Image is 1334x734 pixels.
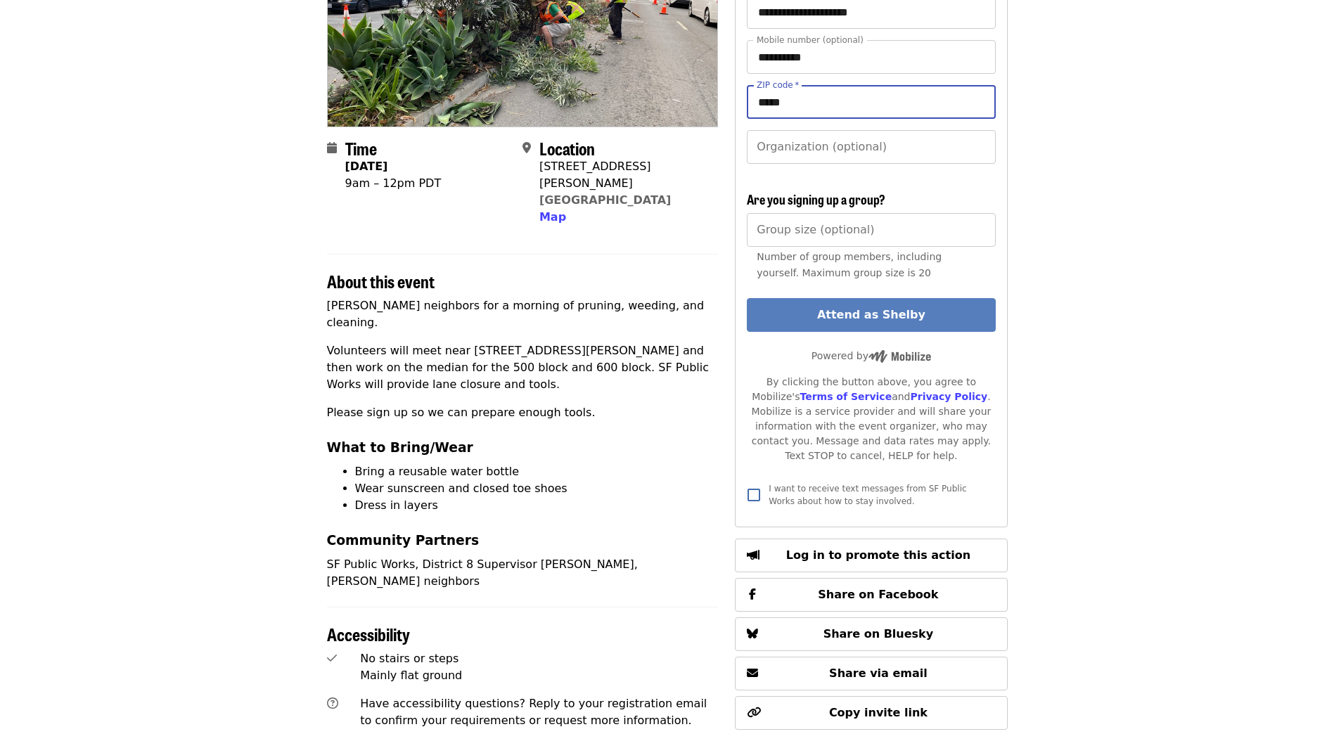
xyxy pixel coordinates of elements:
input: Organization (optional) [747,130,995,164]
button: Share on Facebook [735,578,1007,612]
span: Time [345,136,377,160]
span: Number of group members, including yourself. Maximum group size is 20 [757,251,942,278]
label: ZIP code [757,81,799,89]
button: Attend as Shelby [747,298,995,332]
button: Share on Bluesky [735,617,1007,651]
button: Copy invite link [735,696,1007,730]
p: SF Public Works, District 8 Supervisor [PERSON_NAME], [PERSON_NAME] neighbors [327,556,719,590]
img: Powered by Mobilize [868,350,931,363]
a: Terms of Service [800,391,892,402]
span: Share on Bluesky [823,627,934,640]
li: Wear sunscreen and closed toe shoes [355,480,719,497]
li: Dress in layers [355,497,719,514]
div: No stairs or steps [360,650,718,667]
span: Powered by [812,350,931,361]
label: Mobile number (optional) [757,36,864,44]
span: I want to receive text messages from SF Public Works about how to stay involved. [769,484,966,506]
i: check icon [327,652,337,665]
strong: [DATE] [345,160,388,173]
a: [GEOGRAPHIC_DATA] [539,193,671,207]
span: Have accessibility questions? Reply to your registration email to confirm your requirements or re... [360,697,707,727]
span: Share via email [829,667,928,680]
div: 9am – 12pm PDT [345,175,442,192]
p: Please sign up so we can prepare enough tools. [327,404,719,421]
span: About this event [327,269,435,293]
span: Map [539,210,566,224]
i: question-circle icon [327,697,338,710]
div: [STREET_ADDRESS][PERSON_NAME] [539,158,707,192]
p: [PERSON_NAME] neighbors for a morning of pruning, weeding, and cleaning. [327,297,719,331]
input: ZIP code [747,85,995,119]
span: Accessibility [327,622,410,646]
button: Map [539,209,566,226]
button: Share via email [735,657,1007,690]
span: Log in to promote this action [786,548,970,562]
div: By clicking the button above, you agree to Mobilize's and . Mobilize is a service provider and wi... [747,375,995,463]
h3: What to Bring/Wear [327,438,719,458]
span: Are you signing up a group? [747,190,885,208]
button: Log in to promote this action [735,539,1007,572]
input: Mobile number (optional) [747,40,995,74]
h3: Community Partners [327,531,719,550]
span: Location [539,136,595,160]
input: [object Object] [747,213,995,247]
span: Share on Facebook [818,588,938,601]
a: Privacy Policy [910,391,987,402]
p: Volunteers will meet near [STREET_ADDRESS][PERSON_NAME] and then work on the median for the 500 b... [327,342,719,393]
i: map-marker-alt icon [522,141,531,155]
li: Bring a reusable water bottle [355,463,719,480]
div: Mainly flat ground [360,667,718,684]
span: Copy invite link [829,706,928,719]
i: calendar icon [327,141,337,155]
